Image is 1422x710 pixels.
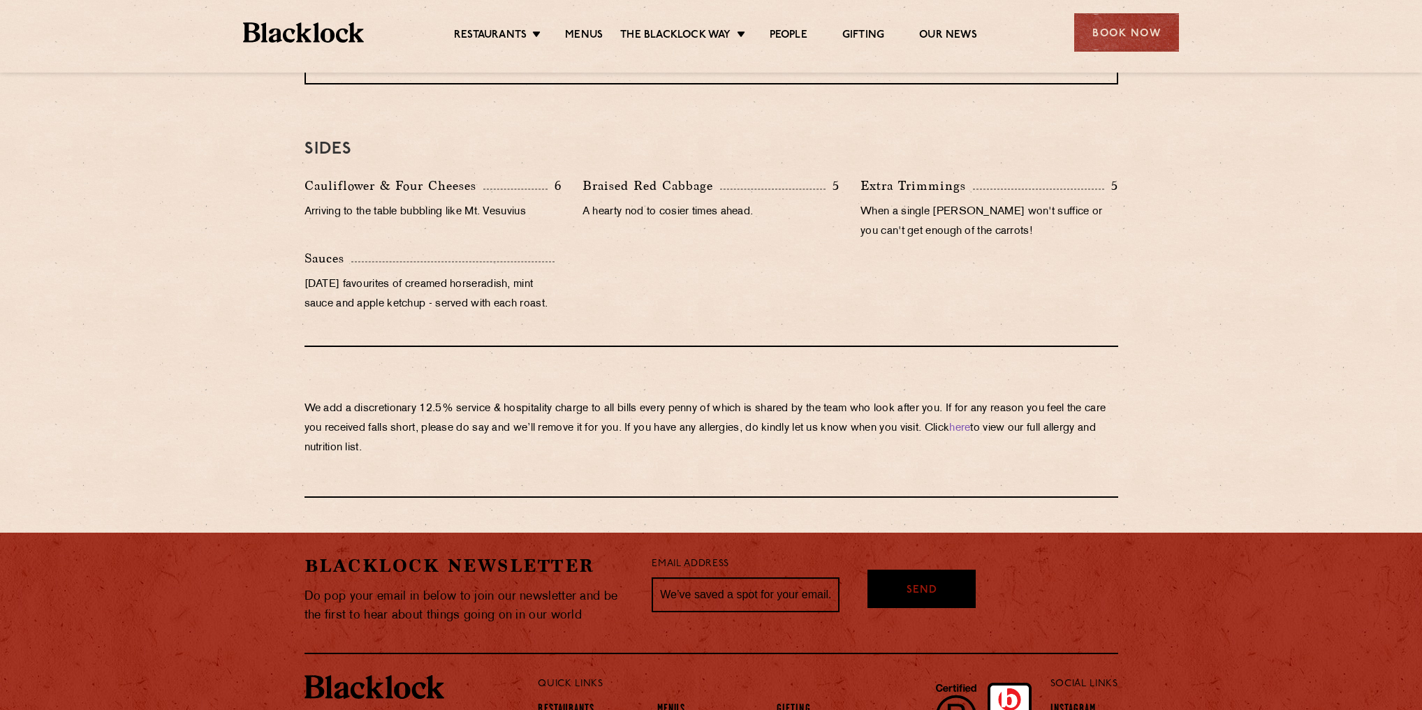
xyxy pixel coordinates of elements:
a: The Blacklock Way [620,29,731,44]
p: When a single [PERSON_NAME] won't suffice or you can't get enough of the carrots! [860,202,1117,242]
p: Do pop your email in below to join our newsletter and be the first to hear about things going on ... [305,587,631,625]
p: Cauliflower & Four Cheeses [305,176,483,195]
p: A hearty nod to cosier times ahead. [582,202,840,222]
p: We add a discretionary 12.5% service & hospitality charge to all bills every penny of which is sh... [305,399,1118,458]
input: We’ve saved a spot for your email... [652,577,840,612]
p: [DATE] favourites of creamed horseradish, mint sauce and apple ketchup - served with each roast. [305,275,562,314]
img: BL_Textured_Logo-footer-cropped.svg [305,675,444,699]
p: Arriving to the table bubbling like Mt. Vesuvius [305,202,562,222]
h3: SIDES [305,140,1118,158]
p: Braised Red Cabbage [582,176,720,195]
a: Gifting [842,29,884,44]
p: Social Links [1050,675,1118,693]
p: 5 [826,177,840,195]
p: 5 [1104,177,1118,195]
img: BL_Textured_Logo-footer-cropped.svg [243,22,364,43]
p: Extra Trimmings [860,176,973,195]
h2: Blacklock Newsletter [305,554,631,578]
a: Menus [565,29,603,44]
a: Our News [919,29,977,44]
a: here [949,423,970,434]
p: Quick Links [538,675,1004,693]
a: Restaurants [454,29,527,44]
div: Book Now [1074,13,1179,52]
p: Sauces [305,249,351,268]
a: People [770,29,807,44]
span: Send [907,583,937,599]
label: Email Address [652,556,728,572]
p: 6 [548,177,562,195]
